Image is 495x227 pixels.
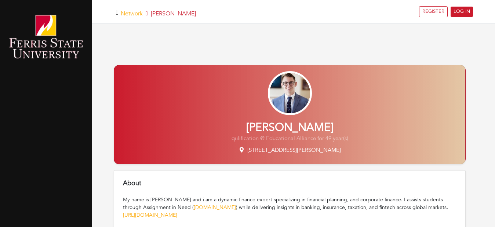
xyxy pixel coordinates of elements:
h5: About [123,179,456,187]
h2: [PERSON_NAME] [114,121,465,134]
img: 10feb.jpg [268,71,312,115]
a: REGISTER [419,6,448,17]
a: Network [121,10,143,18]
a: [URL][DOMAIN_NAME] [123,212,177,219]
p: [STREET_ADDRESS][PERSON_NAME] [114,146,465,154]
img: ferris-state-university-1.png [7,13,84,60]
a: LOG IN [451,7,473,17]
p: qulification @ Educational Alliance for 49 year(s) [114,134,465,143]
a: [DOMAIN_NAME] [194,204,236,211]
h5: [PERSON_NAME] [121,10,196,17]
div: My name is [PERSON_NAME] and i am a dynamic finance expert specializing in financial planning, an... [123,196,456,219]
